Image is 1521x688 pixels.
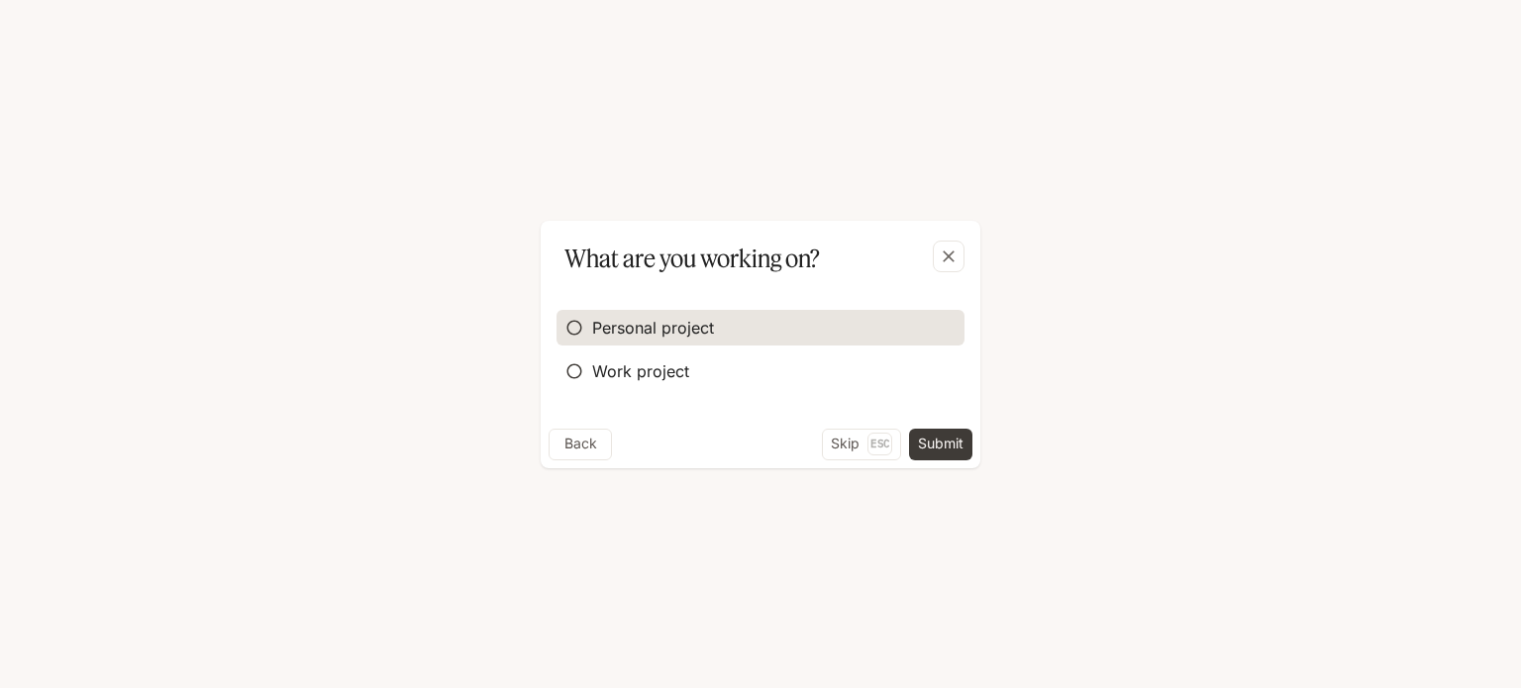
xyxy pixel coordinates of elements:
span: Personal project [592,316,714,340]
p: What are you working on? [564,241,820,276]
button: Submit [909,429,972,460]
button: SkipEsc [822,429,901,460]
span: Work project [592,359,689,383]
button: Back [549,429,612,460]
p: Esc [867,433,892,454]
